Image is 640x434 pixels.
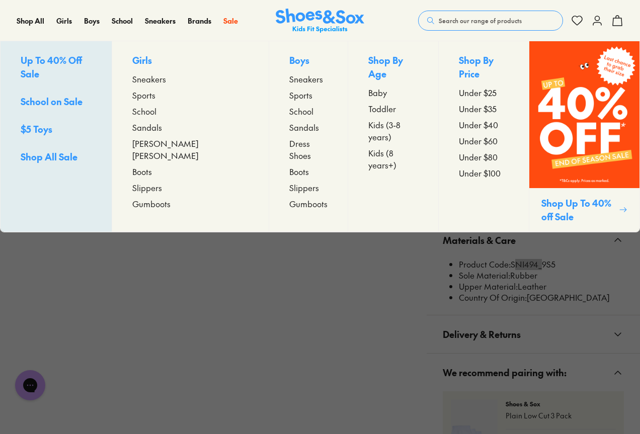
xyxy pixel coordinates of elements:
img: SNS_Logo_Responsive.svg [276,9,364,33]
p: Boys [289,53,328,69]
span: Under $100 [459,167,501,179]
span: Sandals [132,121,162,133]
span: Sports [132,89,155,101]
a: Shop All Sale [21,150,92,165]
a: Slippers [289,182,328,194]
a: Sports [289,89,328,101]
img: SNS_WEBASSETS_GRID_1080x1440_3.png [529,41,639,188]
span: Shop All Sale [21,150,77,163]
span: Slippers [132,182,162,194]
a: Sneakers [145,16,176,26]
button: Delivery & Returns [427,315,640,353]
button: Materials & Care [427,221,640,259]
button: We recommend pairing with: [427,354,640,391]
a: Under $40 [459,119,509,131]
span: Sandals [289,121,319,133]
a: School [112,16,133,26]
li: [GEOGRAPHIC_DATA] [459,292,624,303]
a: Boots [132,165,249,178]
li: Rubber [459,270,624,281]
a: Dress Shoes [289,137,328,161]
li: Leather [459,281,624,292]
span: Country Of Origin: [459,292,527,303]
a: Under $35 [459,103,509,115]
a: Shop All [17,16,44,26]
span: Gumboots [132,198,171,210]
span: Sports [289,89,312,101]
span: School [132,105,156,117]
a: School [289,105,328,117]
span: Sneakers [289,73,323,85]
span: We recommend pairing with: [443,358,567,387]
a: Girls [56,16,72,26]
p: Girls [132,53,249,69]
span: Under $80 [459,151,498,163]
a: [PERSON_NAME] [PERSON_NAME] [132,137,249,161]
a: Under $80 [459,151,509,163]
a: Sports [132,89,249,101]
span: Upper Material: [459,281,518,292]
span: Under $35 [459,103,497,115]
a: Baby [368,86,418,99]
a: School on Sale [21,95,92,110]
a: Up To 40% Off Sale [21,53,92,82]
span: School [289,105,313,117]
a: School [132,105,249,117]
p: Shop By Price [459,53,509,82]
span: Under $25 [459,86,497,99]
p: Shop By Age [368,53,418,82]
span: Slippers [289,182,319,194]
a: Sale [223,16,238,26]
a: Under $60 [459,135,509,147]
a: Boots [289,165,328,178]
a: Slippers [132,182,249,194]
a: Toddler [368,103,418,115]
span: Product Code: [459,258,511,270]
span: $5 Toys [21,123,52,135]
a: Brands [188,16,211,26]
p: Shop Up To 40% off Sale [541,196,615,223]
span: Up To 40% Off Sale [21,54,82,80]
a: Under $100 [459,167,509,179]
a: Shop Up To 40% off Sale [529,41,639,232]
iframe: Gorgias live chat messenger [10,367,50,404]
span: Sneakers [132,73,166,85]
a: Kids (3-8 years) [368,119,418,143]
span: Boots [289,165,309,178]
span: Delivery & Returns [443,319,521,349]
a: $5 Toys [21,122,92,138]
a: Gumboots [132,198,249,210]
span: Boots [132,165,152,178]
span: Under $60 [459,135,498,147]
li: SNI494_9S5 [459,259,624,270]
a: Kids (8 years+) [368,147,418,171]
span: Search our range of products [439,16,522,25]
button: Search our range of products [418,11,563,31]
a: Boys [84,16,100,26]
a: Sneakers [289,73,328,85]
p: Shoes & Sox [506,399,616,408]
a: Gumboots [289,198,328,210]
a: Sneakers [132,73,249,85]
p: Plain Low Cut 3 Pack [506,410,616,421]
span: School on Sale [21,95,83,108]
a: Shoes & Sox [276,9,364,33]
span: Materials & Care [443,225,516,255]
a: Sandals [132,121,249,133]
span: Under $40 [459,119,498,131]
span: Toddler [368,103,396,115]
a: Under $25 [459,86,509,99]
